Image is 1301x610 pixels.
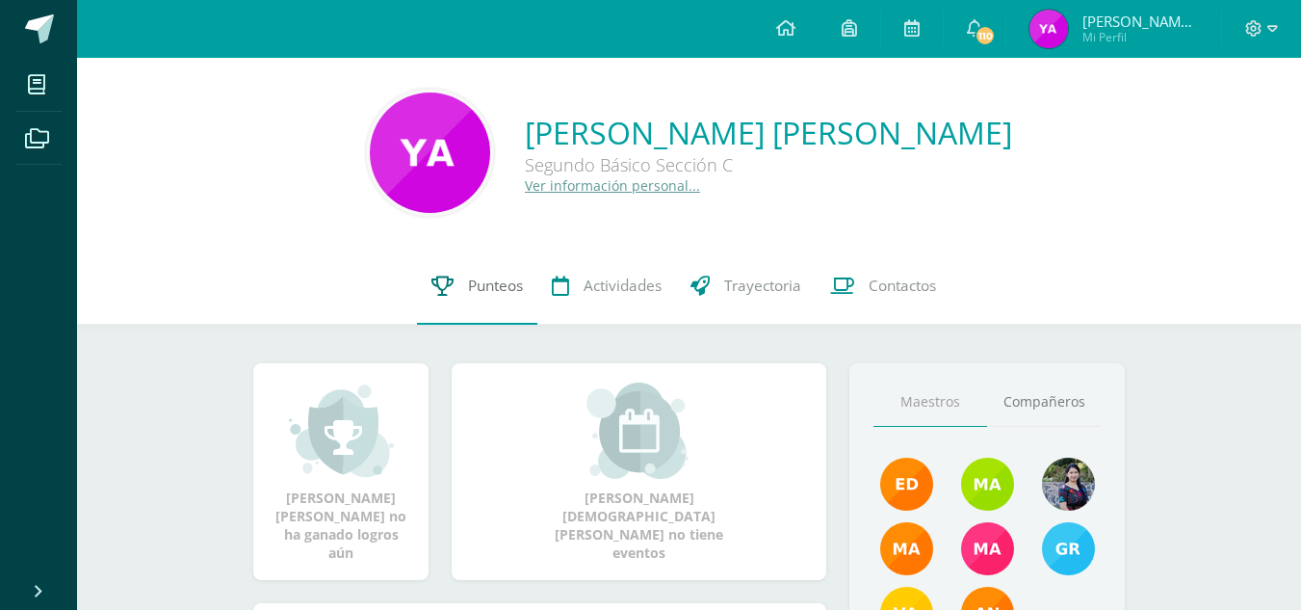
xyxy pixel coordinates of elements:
[1042,522,1095,575] img: b7ce7144501556953be3fc0a459761b8.png
[869,276,936,296] span: Contactos
[289,383,394,479] img: achievement_small.png
[586,383,691,479] img: event_small.png
[525,176,700,195] a: Ver información personal...
[525,153,1012,176] div: Segundo Básico Sección C
[676,248,816,325] a: Trayectoria
[975,25,996,46] span: 110
[1029,10,1068,48] img: 7575a8a1c79c319b1cee695d012c06bb.png
[961,522,1014,575] img: 7766054b1332a6085c7723d22614d631.png
[880,522,933,575] img: 560278503d4ca08c21e9c7cd40ba0529.png
[873,378,987,427] a: Maestros
[525,112,1012,153] a: [PERSON_NAME] [PERSON_NAME]
[961,458,1014,511] img: 22c2db1d82643ebbb612248ac4ca281d.png
[370,93,490,213] img: 55a133818775db1957c6a1ea21941d02.png
[584,276,662,296] span: Actividades
[417,248,537,325] a: Punteos
[1042,458,1095,511] img: 9b17679b4520195df407efdfd7b84603.png
[1082,12,1198,31] span: [PERSON_NAME] [PERSON_NAME]
[880,458,933,511] img: f40e456500941b1b33f0807dd74ea5cf.png
[816,248,950,325] a: Contactos
[987,378,1101,427] a: Compañeros
[468,276,523,296] span: Punteos
[724,276,801,296] span: Trayectoria
[1082,29,1198,45] span: Mi Perfil
[273,383,409,562] div: [PERSON_NAME] [PERSON_NAME] no ha ganado logros aún
[543,383,736,562] div: [PERSON_NAME][DEMOGRAPHIC_DATA][PERSON_NAME] no tiene eventos
[537,248,676,325] a: Actividades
